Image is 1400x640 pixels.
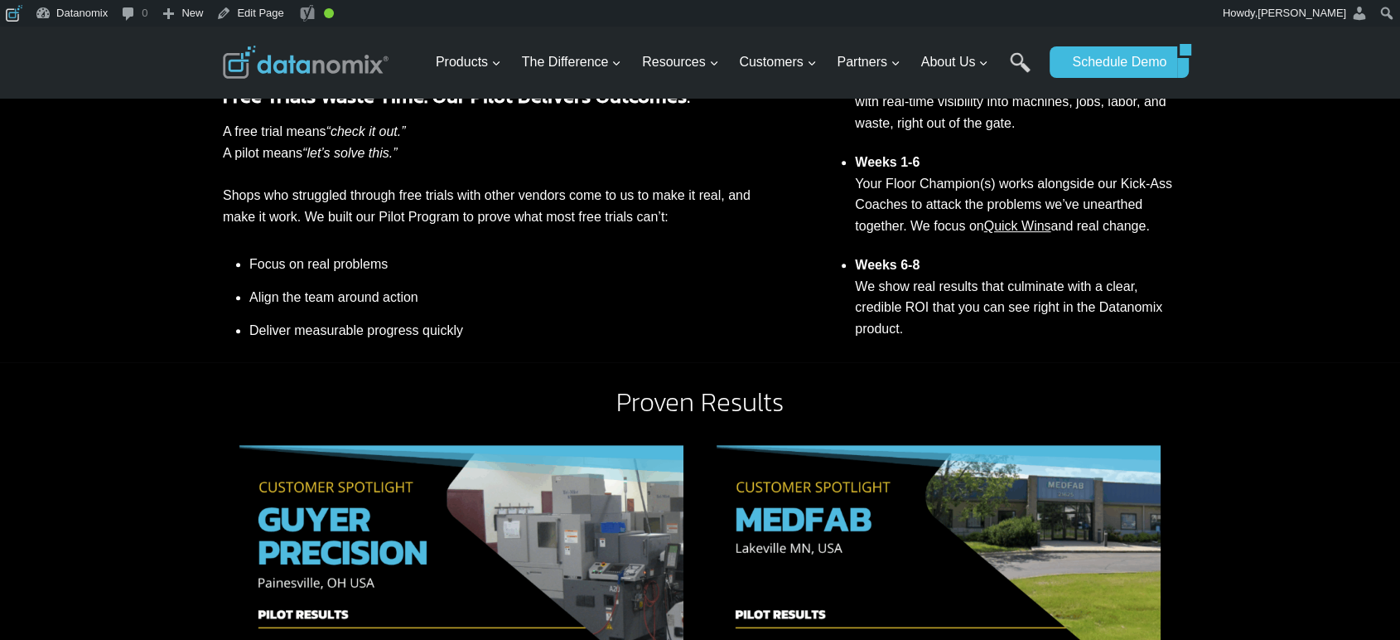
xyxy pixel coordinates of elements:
em: “check it out.” [326,124,406,138]
span: The Difference [522,51,622,73]
p: A free trial means A pilot means Shops who struggled through free trials with other vendors come ... [223,121,762,227]
h2: Proven Results [223,389,1177,415]
span: Resources [642,51,718,73]
li: Deliver measurable progress quickly [249,314,762,342]
li: Align the team around action [249,281,762,314]
strong: Weeks 6-8 [855,258,920,272]
span: Products [436,51,501,73]
span: About Us [921,51,989,73]
li: Focus on real problems [249,254,762,281]
nav: Primary Navigation [429,36,1042,90]
span: Partners [837,51,900,73]
img: Datanomix [223,46,389,79]
span: Customers [739,51,816,73]
a: Search [1010,52,1031,90]
strong: Weeks 1-6 [855,155,920,169]
em: “let’s solve this.” [302,146,397,160]
li: Your Floor Champion(s) works alongside our Kick-Ass Coaches to attack the problems we’ve unearthe... [855,143,1177,245]
a: Quick Wins [984,219,1051,233]
span: [PERSON_NAME] [1258,7,1346,19]
div: Good [324,8,334,18]
li: We show real results that culminate with a clear, credible ROI that you can see right in the Data... [855,245,1177,348]
a: Schedule Demo [1050,46,1177,78]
